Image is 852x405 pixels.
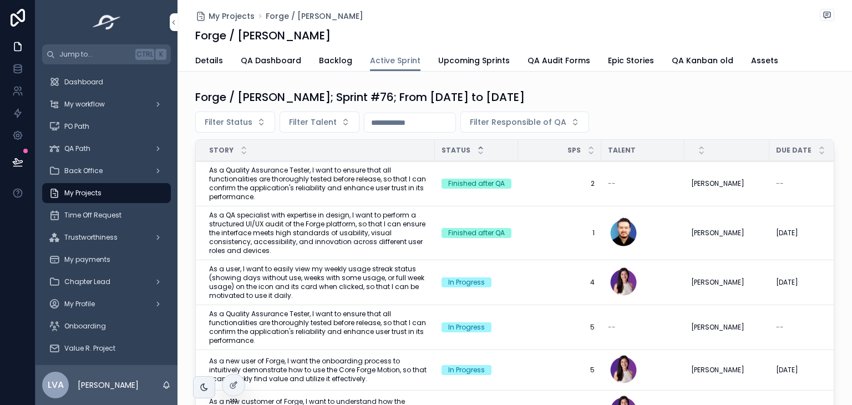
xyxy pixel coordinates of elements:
[691,323,744,332] span: [PERSON_NAME]
[776,278,798,287] span: [DATE]
[42,72,171,92] a: Dashboard
[776,323,784,332] span: --
[691,229,763,237] a: [PERSON_NAME]
[776,366,846,374] a: [DATE]
[525,179,595,188] a: 2
[448,322,485,332] div: In Progress
[209,11,255,22] span: My Projects
[64,322,106,331] span: Onboarding
[776,323,846,332] a: --
[209,146,234,155] span: Story
[209,265,428,300] a: As a user, I want to easily view my weekly usage streak status (showing days without use, weeks w...
[42,117,171,136] a: PO Path
[135,49,154,60] span: Ctrl
[64,211,121,220] span: Time Off Request
[776,229,846,237] a: [DATE]
[42,316,171,336] a: Onboarding
[442,228,511,238] a: Finished after QA
[42,183,171,203] a: My Projects
[64,277,110,286] span: Chapter Lead
[241,50,301,73] a: QA Dashboard
[525,323,595,332] a: 5
[42,44,171,64] button: Jump to...CtrlK
[42,338,171,358] a: Value R. Project
[42,139,171,159] a: QA Path
[64,166,103,175] span: Back Office
[205,117,252,128] span: Filter Status
[608,323,678,332] a: --
[691,366,763,374] a: [PERSON_NAME]
[691,278,744,287] span: [PERSON_NAME]
[608,50,654,73] a: Epic Stories
[89,13,124,31] img: App logo
[266,11,363,22] a: Forge / [PERSON_NAME]
[438,50,510,73] a: Upcoming Sprints
[156,50,165,59] span: K
[319,55,352,66] span: Backlog
[448,228,505,238] div: Finished after QA
[776,146,812,155] span: Due Date
[608,179,616,188] span: --
[64,78,103,87] span: Dashboard
[448,365,485,375] div: In Progress
[42,227,171,247] a: Trustworthiness
[525,366,595,374] a: 5
[42,94,171,114] a: My workflow
[64,100,105,109] span: My workflow
[691,278,763,287] a: [PERSON_NAME]
[64,344,115,353] span: Value R. Project
[42,161,171,181] a: Back Office
[460,112,589,133] button: Select Button
[42,250,171,270] a: My payments
[64,122,89,131] span: PO Path
[525,229,595,237] a: 1
[776,179,784,188] span: --
[438,55,510,66] span: Upcoming Sprints
[672,50,733,73] a: QA Kanban old
[776,229,798,237] span: [DATE]
[751,50,778,73] a: Assets
[776,179,846,188] a: --
[35,64,177,365] div: scrollable content
[691,323,763,332] a: [PERSON_NAME]
[776,278,846,287] a: [DATE]
[195,89,525,105] h1: Forge / [PERSON_NAME]; Sprint #76; From [DATE] to [DATE]
[442,179,511,189] a: Finished after QA
[64,255,110,264] span: My payments
[209,357,428,383] span: As a new user of Forge, I want the onboarding process to intuitively demonstrate how to use the C...
[241,55,301,66] span: QA Dashboard
[370,55,420,66] span: Active Sprint
[42,272,171,292] a: Chapter Lead
[691,229,744,237] span: [PERSON_NAME]
[528,50,590,73] a: QA Audit Forms
[528,55,590,66] span: QA Audit Forms
[195,112,275,133] button: Select Button
[608,146,636,155] span: Talent
[442,146,470,155] span: Status
[209,211,428,255] a: As a QA specialist with expertise in design, I want to perform a structured UI/UX audit of the Fo...
[608,179,678,188] a: --
[525,278,595,287] a: 4
[64,144,90,153] span: QA Path
[195,28,331,43] h1: Forge / [PERSON_NAME]
[442,322,511,332] a: In Progress
[448,277,485,287] div: In Progress
[470,117,566,128] span: Filter Responsible of QA
[280,112,359,133] button: Select Button
[64,189,102,198] span: My Projects
[289,117,337,128] span: Filter Talent
[776,366,798,374] span: [DATE]
[48,378,64,392] span: LVA
[195,55,223,66] span: Details
[608,323,616,332] span: --
[42,294,171,314] a: My Profile
[691,179,763,188] a: [PERSON_NAME]
[691,179,744,188] span: [PERSON_NAME]
[448,179,505,189] div: Finished after QA
[567,146,581,155] span: SPs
